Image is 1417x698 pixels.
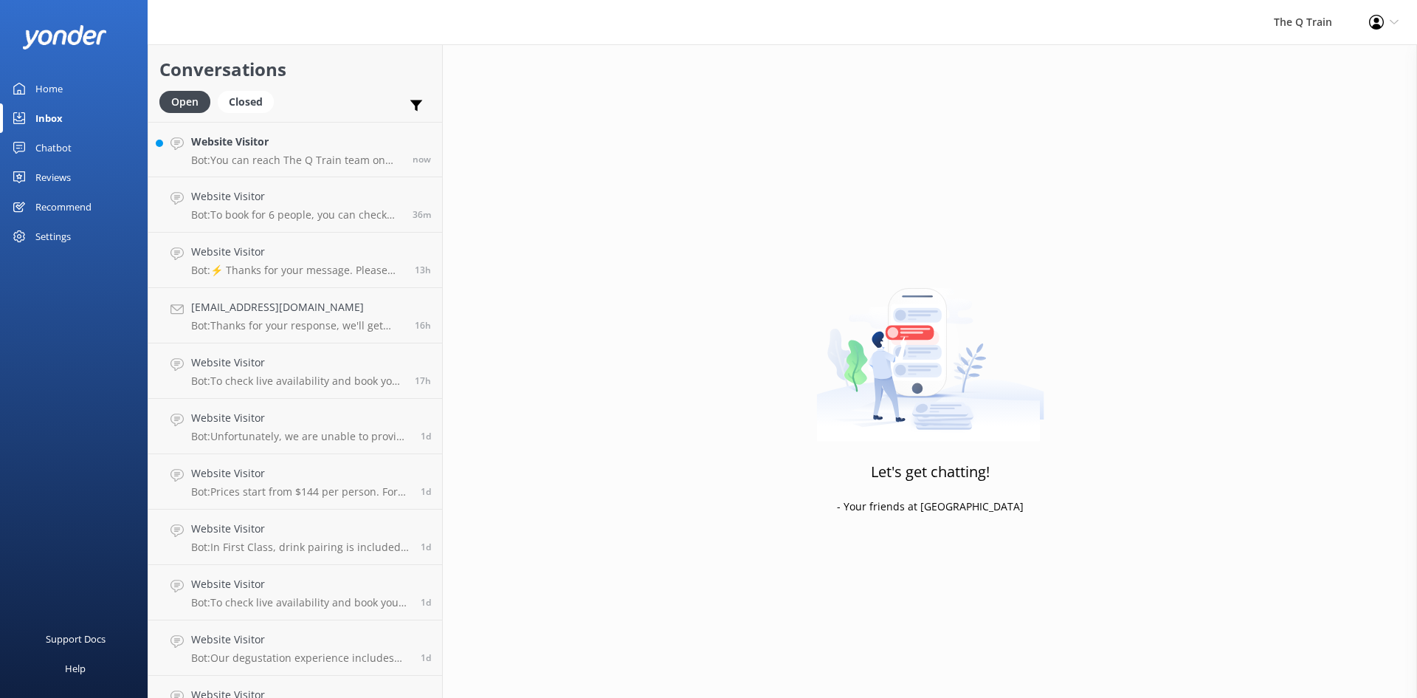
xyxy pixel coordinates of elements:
div: Settings [35,222,71,251]
a: Website VisitorBot:To book for 6 people, you can check live availability and book your experience... [148,177,442,233]
p: Bot: In First Class, drink pairing is included, but it is not 'all you can drink'. For full detai... [191,541,410,554]
div: Reviews [35,162,71,192]
p: - Your friends at [GEOGRAPHIC_DATA] [837,499,1024,515]
p: Bot: Our degustation experience includes nut-free alterations upon request. Please ensure we are ... [191,651,410,665]
span: Sep 29 2025 04:21pm (UTC +10:00) Australia/Sydney [421,651,431,664]
h4: Website Visitor [191,134,401,150]
p: Bot: To check live availability and book your experience, please click [URL][DOMAIN_NAME]. [191,374,404,388]
span: Oct 01 2025 09:53am (UTC +10:00) Australia/Sydney [413,153,431,165]
img: yonder-white-logo.png [22,25,107,49]
p: Bot: Prices start from $144 per person. For more details on current pricing and inclusions, pleas... [191,485,410,499]
span: Sep 30 2025 04:12pm (UTC +10:00) Australia/Sydney [415,374,431,387]
h3: Let's get chatting! [871,460,990,484]
div: Recommend [35,192,92,222]
div: Chatbot [35,133,72,162]
span: Sep 29 2025 10:28pm (UTC +10:00) Australia/Sydney [421,485,431,498]
h4: Website Visitor [191,465,410,482]
a: Website VisitorBot:In First Class, drink pairing is included, but it is not 'all you can drink'. ... [148,510,442,565]
a: Website VisitorBot:⚡ Thanks for your message. Please contact us on the form below so we can answe... [148,233,442,288]
h4: Website Visitor [191,355,404,371]
a: Website VisitorBot:To check live availability and book your experience, please click [URL][DOMAIN... [148,343,442,399]
div: Home [35,74,63,103]
div: Inbox [35,103,63,133]
div: Help [65,654,86,683]
h4: Website Visitor [191,576,410,592]
div: Support Docs [46,624,106,654]
p: Bot: Unfortunately, we are unable to provide Halal-friendly meals as we have not yet found a loca... [191,430,410,443]
img: artwork of a man stealing a conversation from at giant smartphone [816,257,1044,442]
h4: Website Visitor [191,410,410,426]
p: Bot: To check live availability and book your experience, please click [URL][DOMAIN_NAME]. [191,596,410,609]
span: Sep 30 2025 08:46pm (UTC +10:00) Australia/Sydney [415,264,431,276]
a: Website VisitorBot:You can reach The Q Train team on [PHONE_NUMBER] or email [EMAIL_ADDRESS][DOMA... [148,122,442,177]
span: Oct 01 2025 09:17am (UTC +10:00) Australia/Sydney [413,208,431,221]
a: Website VisitorBot:To check live availability and book your experience, please click [URL][DOMAIN... [148,565,442,620]
span: Sep 29 2025 06:29pm (UTC +10:00) Australia/Sydney [421,541,431,553]
h4: Website Visitor [191,632,410,648]
p: Bot: Thanks for your response, we'll get back to you as soon as we can during opening hours. [191,319,404,332]
a: Website VisitorBot:Our degustation experience includes nut-free alterations upon request. Please ... [148,620,442,676]
a: Closed [218,93,281,109]
span: Sep 29 2025 06:00pm (UTC +10:00) Australia/Sydney [421,596,431,609]
span: Sep 30 2025 05:32pm (UTC +10:00) Australia/Sydney [415,319,431,332]
span: Sep 30 2025 08:36am (UTC +10:00) Australia/Sydney [421,430,431,442]
a: Open [159,93,218,109]
p: Bot: You can reach The Q Train team on [PHONE_NUMBER] or email [EMAIL_ADDRESS][DOMAIN_NAME]. For ... [191,154,401,167]
div: Closed [218,91,274,113]
p: Bot: To book for 6 people, you can check live availability and book your experience online at [UR... [191,208,401,222]
h4: [EMAIL_ADDRESS][DOMAIN_NAME] [191,299,404,315]
a: [EMAIL_ADDRESS][DOMAIN_NAME]Bot:Thanks for your response, we'll get back to you as soon as we can... [148,288,442,343]
h2: Conversations [159,55,431,83]
a: Website VisitorBot:Prices start from $144 per person. For more details on current pricing and inc... [148,454,442,510]
p: Bot: ⚡ Thanks for your message. Please contact us on the form below so we can answer your question. [191,264,404,277]
h4: Website Visitor [191,521,410,537]
a: Website VisitorBot:Unfortunately, we are unable to provide Halal-friendly meals as we have not ye... [148,399,442,454]
h4: Website Visitor [191,188,401,205]
h4: Website Visitor [191,244,404,260]
div: Open [159,91,210,113]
